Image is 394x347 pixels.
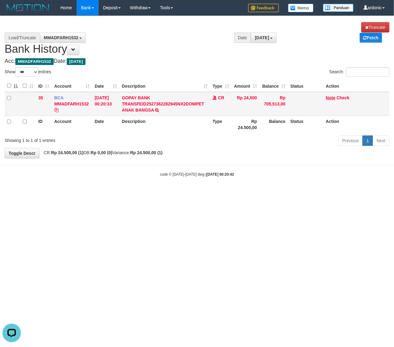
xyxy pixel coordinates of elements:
[15,58,54,65] span: MMADFARH1532
[260,92,288,116] td: Rp 705,513,00
[288,80,324,92] th: Status
[329,67,389,77] label: Search:
[54,108,59,112] a: Copy MMADFARH1532 to clipboard
[5,148,40,158] a: Toggle Descr
[41,150,163,155] span: CR: DB: Variance:
[130,150,163,155] strong: Rp 24.500,00 (1)
[232,80,260,92] th: Amount: activate to sort column ascending
[210,116,232,133] th: Type
[119,80,210,92] th: Description: activate to sort column ascending
[160,172,234,177] small: code © [DATE]-[DATE] dwg |
[38,95,43,100] span: 35
[5,22,389,55] h1: Bank History
[326,95,335,100] a: Note
[232,92,260,116] td: Rp 24,500
[255,35,269,40] span: [DATE]
[5,32,40,43] div: Load/Truncate
[5,3,51,12] img: MOTION_logo.png
[338,135,363,146] a: Previous
[52,80,92,92] th: Account: activate to sort column ascending
[122,95,204,112] a: GOPAY BANK TRANSFEID2527362282945NX2DOMPET ANAK BANGSA
[260,80,288,92] th: Balance: activate to sort column ascending
[323,4,354,12] img: panduan.png
[51,150,84,155] strong: Rp 24.500,00 (1)
[346,67,389,77] input: Search:
[2,2,21,21] button: Open LiveChat chat widget
[251,32,277,43] button: [DATE]
[92,92,119,116] td: [DATE] 00:20:33
[373,135,389,146] a: Next
[288,116,324,133] th: Status
[15,67,38,77] select: Showentries
[5,67,51,77] label: Show entries
[337,95,350,100] a: Check
[44,35,78,40] span: MMADFARH1532
[206,172,234,177] strong: [DATE] 00:20:42
[232,116,260,133] th: Rp 24.500,00
[5,58,389,64] h4: Acc: Date:
[5,80,20,92] th: : activate to sort column descending
[324,116,389,133] th: Action
[288,4,314,12] img: Button%20Memo.svg
[91,150,112,155] strong: Rp 0,00 (0)
[67,58,85,65] span: [DATE]
[362,135,373,146] a: 1
[36,116,52,133] th: ID
[40,32,86,43] button: MMADFARH1532
[52,116,92,133] th: Account
[248,4,279,12] img: Feedback.jpg
[324,80,389,92] th: Action
[360,33,382,43] a: Fetch
[54,95,63,100] span: BCA
[92,116,119,133] th: Date
[260,116,288,133] th: Balance
[54,101,89,106] a: MMADFARH1532
[36,80,52,92] th: ID: activate to sort column ascending
[361,22,389,32] a: Truncate
[210,80,232,92] th: Type: activate to sort column ascending
[234,32,251,43] div: Date
[218,95,224,100] span: CR
[5,135,160,143] div: Showing 1 to 1 of 1 entries
[20,80,36,92] th: : activate to sort column ascending
[119,116,210,133] th: Description
[92,80,119,92] th: Date: activate to sort column ascending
